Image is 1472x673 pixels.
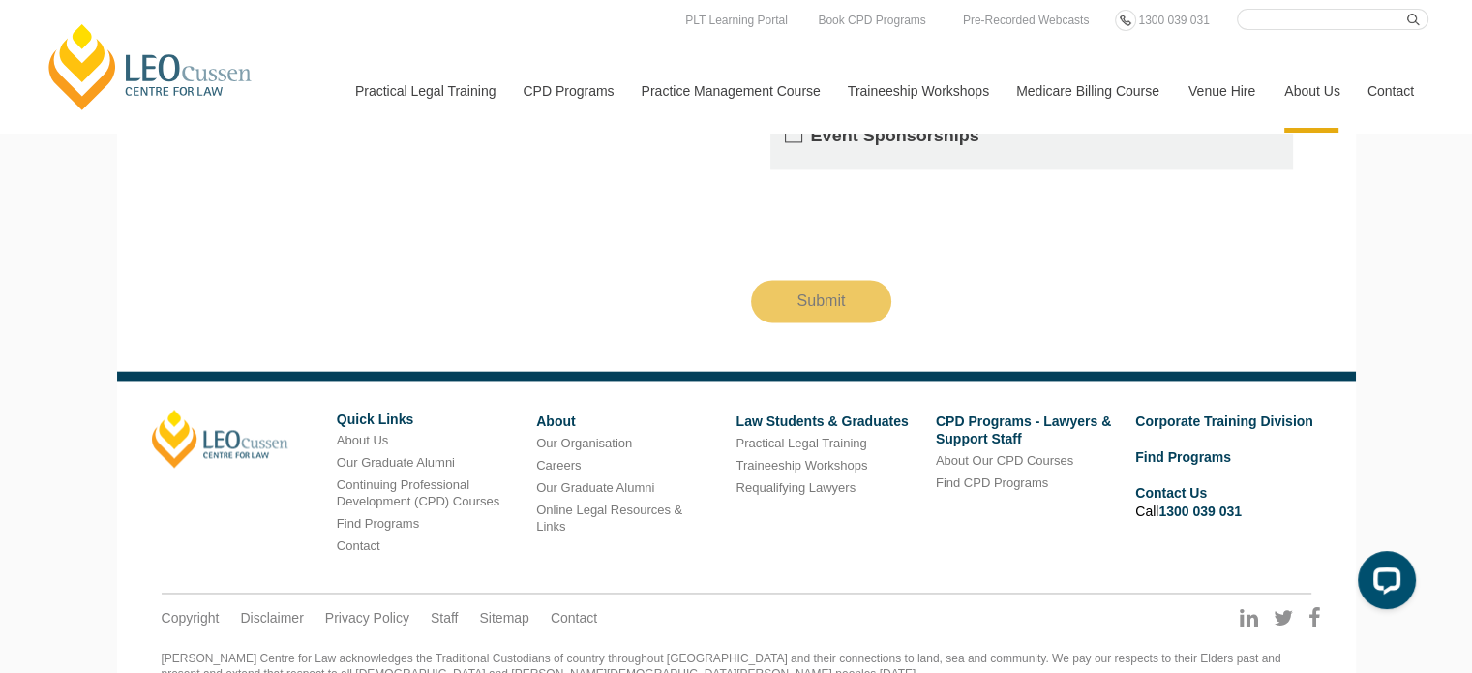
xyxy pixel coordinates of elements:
[680,10,793,31] a: PLT Learning Portal
[337,516,419,531] a: Find Programs
[1270,49,1353,133] a: About Us
[1138,14,1209,27] span: 1300 039 031
[479,609,528,627] a: Sitemap
[240,609,303,627] a: Disclaimer
[1135,485,1207,501] a: Contact Us
[1135,449,1231,465] a: Find Programs
[337,538,380,553] a: Contact
[936,453,1073,468] a: About Our CPD Courses
[1133,10,1214,31] a: 1300 039 031
[536,480,654,495] a: Our Graduate Alumni
[751,185,1045,260] iframe: reCAPTCHA
[736,458,867,473] a: Traineeship Workshops
[736,436,866,450] a: Practical Legal Training
[337,433,388,447] a: About Us
[536,458,581,473] a: Careers
[1158,504,1242,519] a: 1300 039 031
[1135,481,1320,522] li: Call
[341,49,509,133] a: Practical Legal Training
[44,21,257,112] a: [PERSON_NAME] Centre for Law
[627,49,833,133] a: Practice Management Course
[833,49,1002,133] a: Traineeship Workshops
[751,280,892,322] input: Submit
[325,609,409,627] a: Privacy Policy
[936,413,1111,446] a: CPD Programs - Lawyers & Support Staff
[508,49,626,133] a: CPD Programs
[337,477,499,508] a: Continuing Professional Development (CPD) Courses
[337,413,522,427] h6: Quick Links
[785,125,1278,147] label: Event Sponsorships
[536,413,575,429] a: About
[936,475,1048,490] a: Find CPD Programs
[958,10,1095,31] a: Pre-Recorded Webcasts
[431,609,459,627] a: Staff
[1135,413,1313,429] a: Corporate Training Division
[536,436,632,450] a: Our Organisation
[736,480,856,495] a: Requalifying Lawyers
[813,10,930,31] a: Book CPD Programs
[551,609,597,627] a: Contact
[162,609,220,627] a: Copyright
[536,503,682,534] a: Online Legal Resources & Links
[1002,49,1174,133] a: Medicare Billing Course
[1353,49,1428,133] a: Contact
[152,410,288,468] a: [PERSON_NAME]
[337,455,455,470] a: Our Graduate Alumni
[1342,543,1424,625] iframe: LiveChat chat widget
[736,413,908,429] a: Law Students & Graduates
[1174,49,1270,133] a: Venue Hire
